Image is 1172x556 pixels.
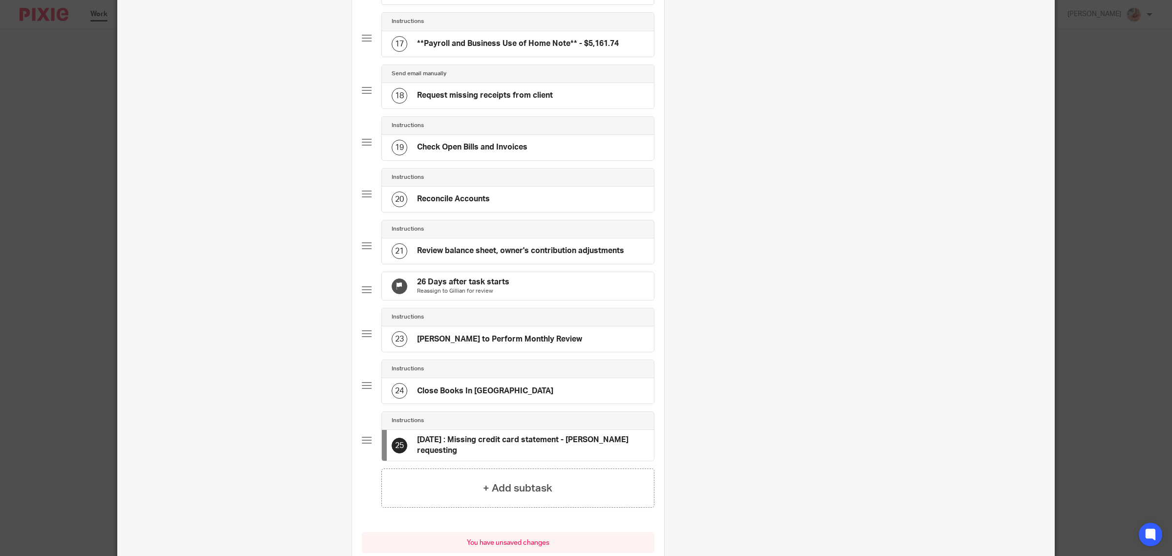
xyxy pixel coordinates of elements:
[417,277,509,287] h4: 26 Days after task starts
[417,246,624,256] h4: Review balance sheet, owner's contribution adjustments
[417,90,553,101] h4: Request missing receipts from client
[392,243,407,259] div: 21
[392,331,407,347] div: 23
[417,194,490,204] h4: Reconcile Accounts
[392,417,424,425] h4: Instructions
[392,365,424,373] h4: Instructions
[417,334,582,344] h4: [PERSON_NAME] to Perform Monthly Review
[392,173,424,181] h4: Instructions
[417,39,619,49] h4: **Payroll and Business Use of Home Note** - $5,161.74
[392,140,407,155] div: 19
[417,435,644,456] h4: [DATE] : Missing credit card statement - [PERSON_NAME] requesting
[392,313,424,321] h4: Instructions
[392,383,407,399] div: 24
[417,386,553,396] h4: Close Books In [GEOGRAPHIC_DATA]
[392,225,424,233] h4: Instructions
[392,36,407,52] div: 17
[392,438,407,453] div: 25
[417,142,527,152] h4: Check Open Bills and Invoices
[392,192,407,207] div: 20
[392,18,424,25] h4: Instructions
[483,481,552,496] h4: + Add subtask
[392,70,446,78] h4: Send email manually
[392,122,424,129] h4: Instructions
[392,88,407,104] div: 18
[362,532,654,553] div: You have unsaved changes
[417,287,509,295] p: Reassign to Gillian for review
